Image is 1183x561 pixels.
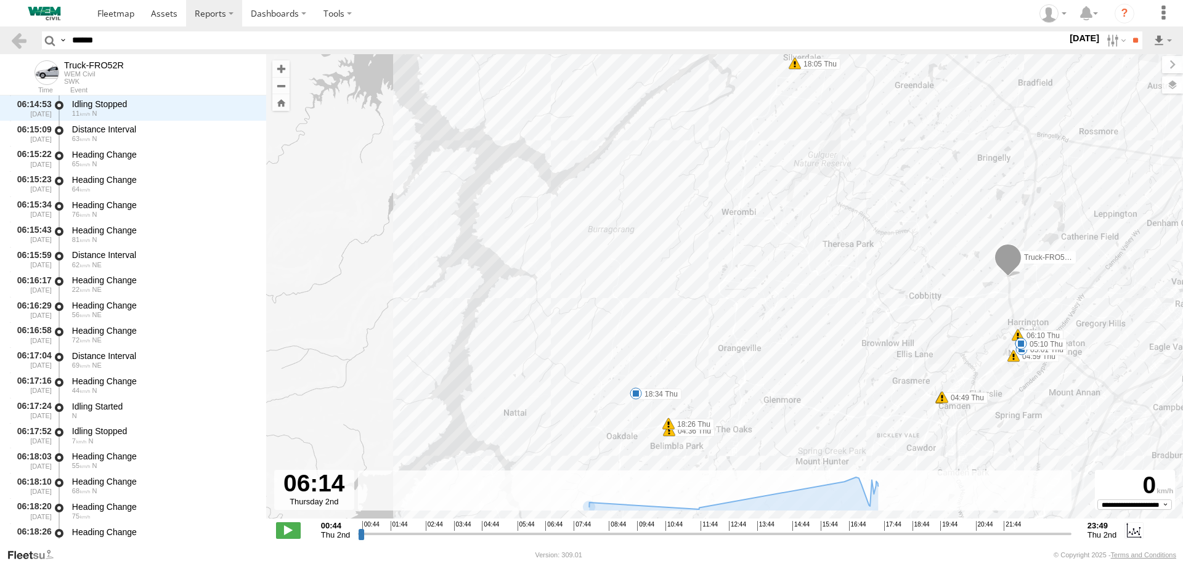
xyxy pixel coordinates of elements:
span: 69 [72,361,91,369]
span: 03:44 [454,521,471,531]
div: WEM Civil [64,70,124,78]
span: 19:44 [940,521,957,531]
strong: 00:44 [321,521,351,530]
span: 04:44 [482,521,499,531]
span: 63 [72,135,91,142]
label: 04:59 Thu [1014,351,1059,362]
div: 06:17:52 [DATE] [10,424,53,447]
a: Back to previous Page [10,31,28,49]
div: Event [70,87,266,94]
label: Play/Stop [276,522,301,538]
span: 14:44 [792,521,810,531]
span: 64 [72,185,91,193]
div: 06:18:10 [DATE] [10,474,53,497]
strong: 23:49 [1087,521,1117,530]
label: Export results as... [1152,31,1173,49]
span: Thu 2nd Oct 2025 [1087,530,1117,539]
label: 18:34 Thu [636,389,681,400]
span: 76 [72,211,91,218]
span: 08:44 [609,521,626,531]
span: Heading: 11 [92,538,97,545]
label: 06:10 Thu [1018,330,1063,341]
div: 06:15:23 [DATE] [10,172,53,195]
span: Heading: 41 [92,311,102,318]
span: 06:44 [545,521,563,531]
div: Distance Interval [72,350,254,361]
span: 00:44 [362,521,380,531]
span: Heading: 11 [92,211,97,218]
span: 09:44 [637,521,654,531]
span: Heading: 17 [72,412,77,419]
span: Heading: 21 [92,236,97,243]
span: 72 [72,336,91,344]
div: Distance Interval [72,124,254,135]
span: 55 [72,462,91,469]
span: Thu 2nd Oct 2025 [321,530,351,539]
div: Heading Change [72,325,254,336]
div: Heading Change [72,149,254,160]
button: Zoom out [272,77,290,94]
span: 7 [72,437,87,445]
div: Heading Change [72,200,254,211]
div: 06:16:29 [DATE] [10,298,53,321]
span: Heading: 359 [92,487,97,494]
span: 20:44 [976,521,993,531]
div: Idling Started [72,401,254,412]
div: 06:15:22 [DATE] [10,147,53,170]
span: Heading: 340 [92,110,97,117]
div: 06:16:58 [DATE] [10,323,53,346]
img: WEMCivilLogo.svg [12,7,76,20]
span: Heading: 25 [92,261,102,268]
div: Heading Change [72,174,254,185]
span: 62 [72,261,91,268]
span: 11 [72,110,91,117]
div: © Copyright 2025 - [1054,551,1176,559]
div: Idling Stopped [72,426,254,437]
label: 05:10 Thu [1021,339,1067,350]
div: 06:18:26 [DATE] [10,525,53,547]
span: 81 [72,538,91,545]
span: Heading: 20 [92,387,97,394]
label: Search Query [58,31,68,49]
span: 13:44 [757,521,774,531]
span: 65 [72,160,91,167]
span: 21:44 [1004,521,1021,531]
div: Heading Change [72,376,254,387]
span: Heading: 31 [92,336,102,344]
div: Allen Dawood [1035,4,1071,23]
span: 22 [72,286,91,293]
div: Time [10,87,53,94]
div: Heading Change [72,275,254,286]
div: Heading Change [72,300,254,311]
span: 02:44 [426,521,443,531]
span: Truck-FRO52R [1024,253,1074,262]
div: Idling Stopped [72,99,254,110]
label: 05:01 Thu [1022,344,1067,355]
span: 12:44 [729,521,746,531]
div: 06:14:53 [DATE] [10,97,53,119]
div: 06:15:43 [DATE] [10,223,53,246]
span: 05:44 [518,521,535,531]
span: 15:44 [821,521,838,531]
div: 0 [1097,472,1173,499]
a: Terms and Conditions [1111,551,1176,559]
div: 06:17:04 [DATE] [10,349,53,371]
div: 06:17:16 [DATE] [10,374,53,397]
span: Heading: 343 [92,135,97,142]
div: Heading Change [72,501,254,512]
label: 18:05 Thu [795,59,840,70]
span: Heading: 17 [88,437,93,445]
span: 17:44 [884,521,901,531]
div: Heading Change [72,476,254,487]
div: 06:17:24 [DATE] [10,399,53,422]
span: 75 [72,512,91,520]
i: ? [1115,4,1134,23]
span: 07:44 [574,521,591,531]
label: Search Filter Options [1102,31,1128,49]
a: Visit our Website [7,549,63,561]
span: 44 [72,387,91,394]
div: Heading Change [72,451,254,462]
label: [DATE] [1067,31,1102,45]
button: Zoom Home [272,94,290,111]
span: Heading: 30 [92,361,102,369]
